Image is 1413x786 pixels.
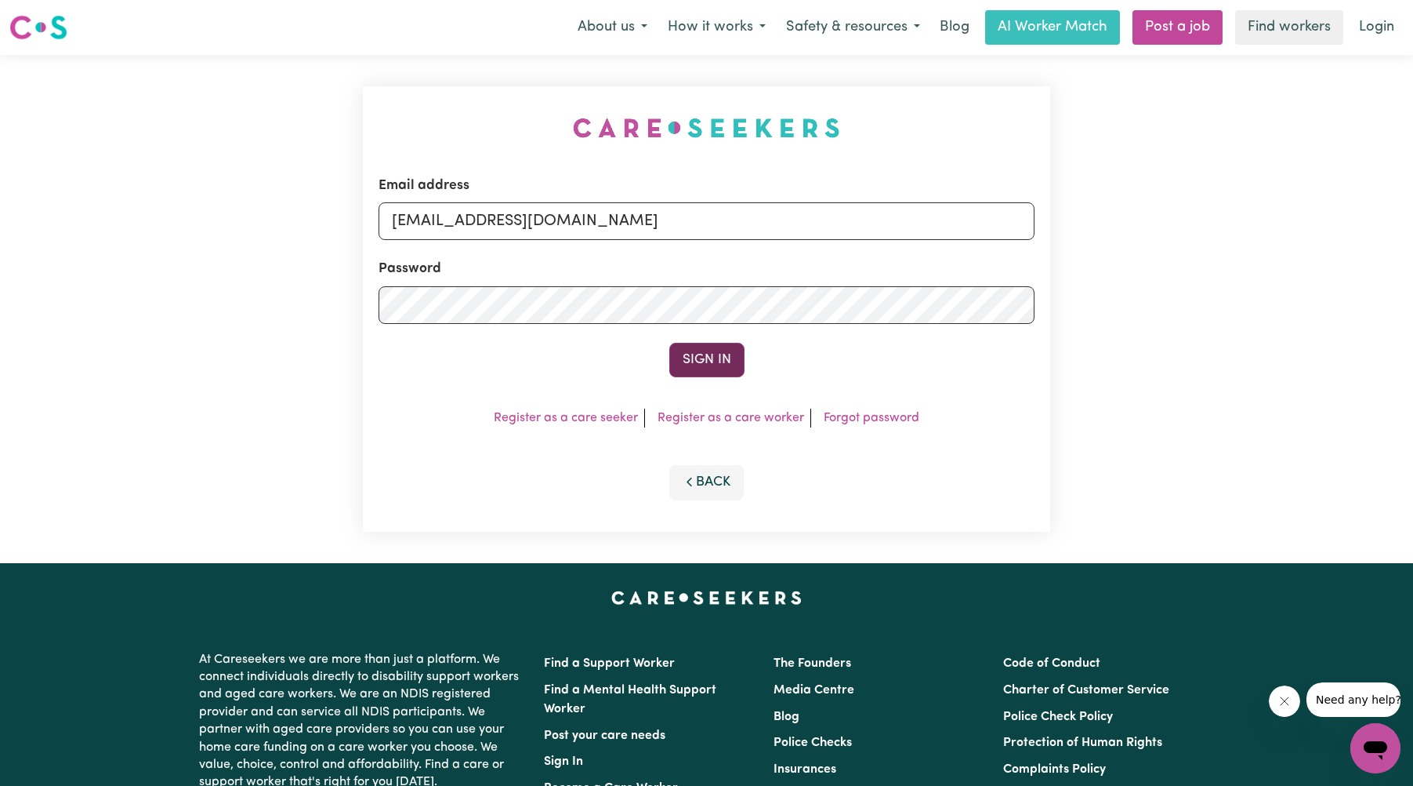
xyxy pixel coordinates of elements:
[1235,10,1343,45] a: Find workers
[1350,10,1404,45] a: Login
[379,202,1035,240] input: Email address
[9,9,67,45] a: Careseekers logo
[544,657,675,670] a: Find a Support Worker
[1350,723,1400,773] iframe: Button to launch messaging window
[1132,10,1223,45] a: Post a job
[544,684,716,715] a: Find a Mental Health Support Worker
[774,657,851,670] a: The Founders
[379,259,441,279] label: Password
[774,684,854,697] a: Media Centre
[1003,711,1113,723] a: Police Check Policy
[9,13,67,42] img: Careseekers logo
[774,711,799,723] a: Blog
[774,737,852,749] a: Police Checks
[824,412,919,424] a: Forgot password
[658,412,804,424] a: Register as a care worker
[9,11,95,24] span: Need any help?
[1306,682,1400,717] iframe: Message from company
[985,10,1120,45] a: AI Worker Match
[669,465,745,500] button: Back
[669,343,745,377] button: Sign In
[930,10,979,45] a: Blog
[774,763,836,776] a: Insurances
[776,11,930,44] button: Safety & resources
[544,730,665,742] a: Post your care needs
[1003,657,1100,670] a: Code of Conduct
[1269,686,1300,717] iframe: Close message
[494,412,638,424] a: Register as a care seeker
[567,11,658,44] button: About us
[611,591,802,604] a: Careseekers home page
[1003,763,1106,776] a: Complaints Policy
[379,176,469,196] label: Email address
[544,755,583,768] a: Sign In
[658,11,776,44] button: How it works
[1003,684,1169,697] a: Charter of Customer Service
[1003,737,1162,749] a: Protection of Human Rights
